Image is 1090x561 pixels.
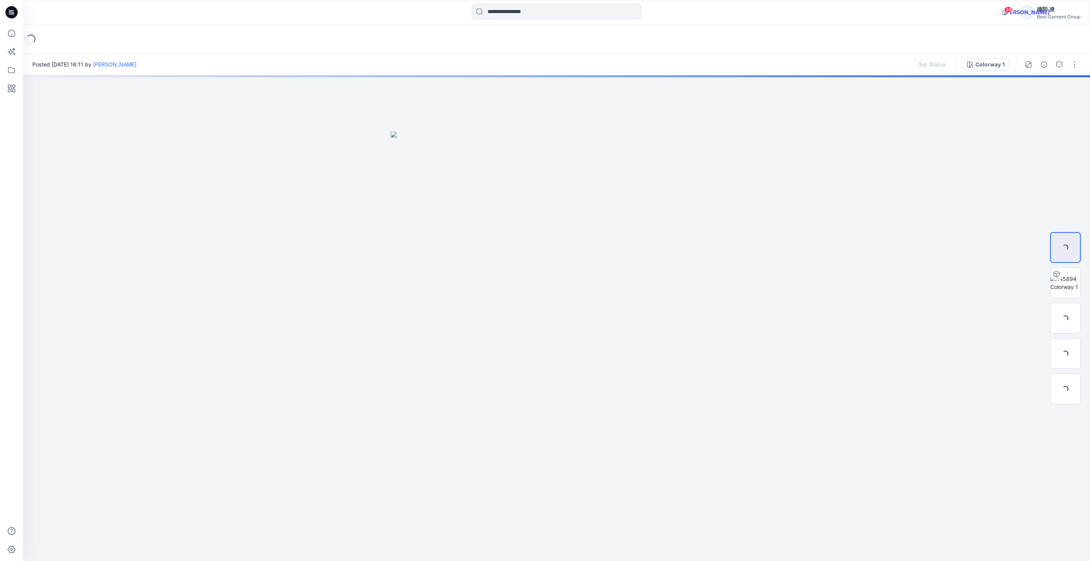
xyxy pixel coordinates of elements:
button: Colorway 1 [962,58,1010,71]
img: 145894 Colorway 1 [1050,275,1080,291]
div: [PERSON_NAME] [1020,5,1034,19]
img: eyJhbGciOiJIUzI1NiIsImtpZCI6IjAiLCJzbHQiOiJzZXMiLCJ0eXAiOiJKV1QifQ.eyJkYXRhIjp7InR5cGUiOiJzdG9yYW... [391,131,723,561]
span: Posted [DATE] 16:11 by [32,60,136,68]
span: 48 [1004,7,1013,13]
button: Details [1038,58,1050,71]
div: Colorway 1 [975,60,1005,69]
a: [PERSON_NAME] [93,61,136,68]
div: Best Garment Group [1037,14,1080,20]
div: 德阳 凌 [1037,5,1080,14]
